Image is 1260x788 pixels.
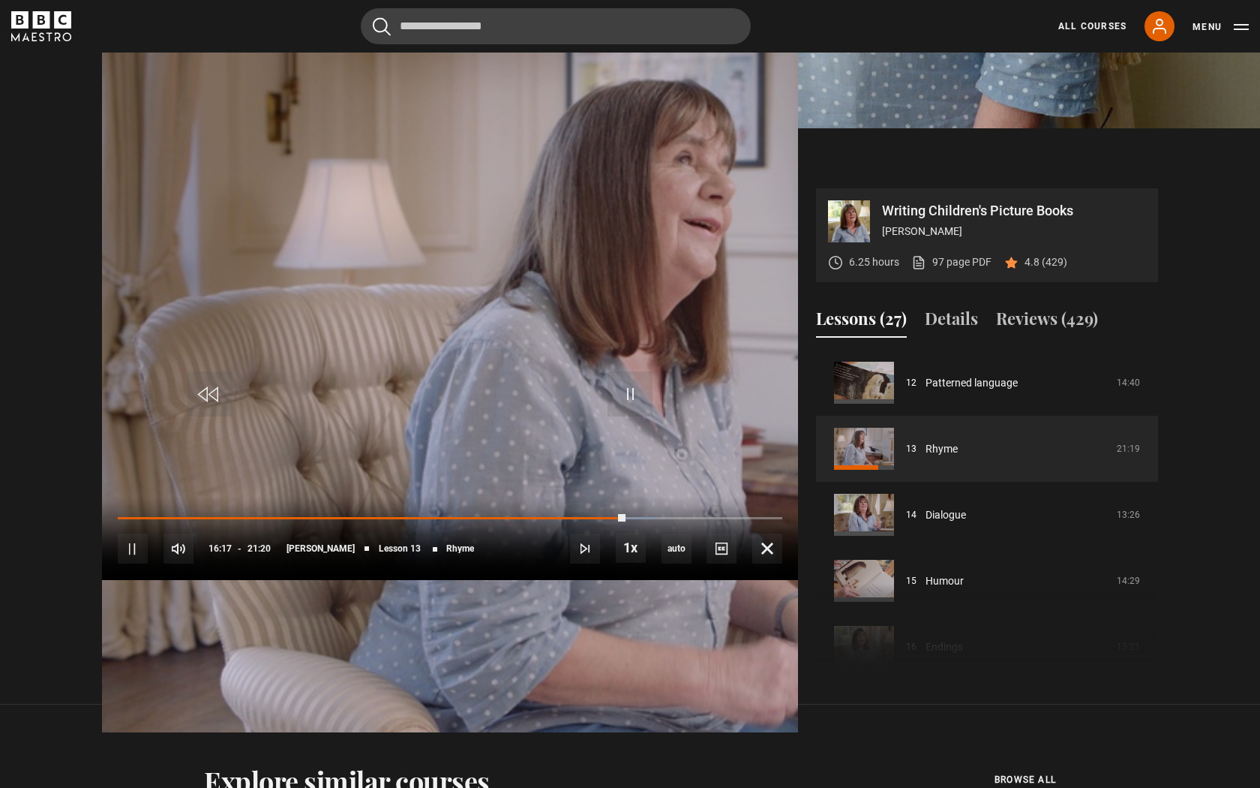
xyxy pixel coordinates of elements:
[752,534,782,564] button: Fullscreen
[118,517,782,520] div: Progress Bar
[849,254,899,270] p: 6.25 hours
[247,535,271,562] span: 21:20
[118,534,148,564] button: Pause
[925,375,1018,391] a: Patterned language
[661,534,691,564] span: auto
[361,8,751,44] input: Search
[925,507,966,523] a: Dialogue
[1192,20,1249,35] button: Toggle navigation
[882,224,1146,239] p: [PERSON_NAME]
[11,11,71,41] svg: BBC Maestro
[925,441,958,457] a: Rhyme
[102,188,798,580] video-js: Video Player
[996,306,1098,338] button: Reviews (429)
[706,534,736,564] button: Captions
[286,544,355,553] span: [PERSON_NAME]
[163,534,193,564] button: Mute
[925,573,964,589] a: Humour
[208,535,232,562] span: 16:17
[882,204,1146,218] p: Writing Children's Picture Books
[238,543,241,554] span: -
[570,534,600,564] button: Next Lesson
[994,772,1056,787] span: browse all
[1024,254,1067,270] p: 4.8 (429)
[816,306,907,338] button: Lessons (27)
[379,544,421,553] span: Lesson 13
[616,533,646,563] button: Playback Rate
[925,306,978,338] button: Details
[911,254,991,270] a: 97 page PDF
[373,17,391,36] button: Submit the search query
[1058,20,1126,33] a: All Courses
[661,534,691,564] div: Current quality: 1080p
[446,544,474,553] span: Rhyme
